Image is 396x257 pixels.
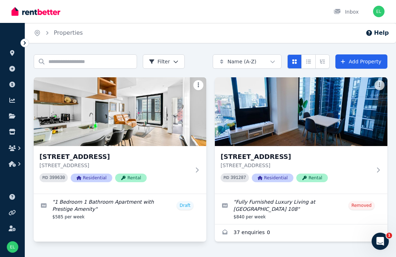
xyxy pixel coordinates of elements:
[334,8,359,15] div: Inbox
[315,54,330,69] button: Expanded list view
[231,175,246,180] code: 391287
[149,58,170,65] span: Filter
[221,152,372,162] h3: [STREET_ADDRESS]
[252,174,293,182] span: Residential
[296,174,328,182] span: Rental
[54,29,83,36] a: Properties
[335,54,387,69] a: Add Property
[301,54,316,69] button: Compact list view
[42,176,48,180] small: PID
[215,77,387,146] img: 2313/70 Southbank Blvd, Southbank
[215,224,387,242] a: Enquiries for 2313/70 Southbank Blvd, Southbank
[49,175,65,180] code: 399630
[34,77,206,146] img: 1518/259 Normanby Rd, South Melbourne
[39,152,190,162] h3: [STREET_ADDRESS]
[372,233,389,250] iframe: Intercom live chat
[374,80,385,90] button: More options
[71,174,112,182] span: Residential
[287,54,302,69] button: Card view
[25,23,91,43] nav: Breadcrumb
[227,58,256,65] span: Name (A-Z)
[11,6,60,17] img: RentBetter
[221,162,372,169] p: [STREET_ADDRESS]
[34,194,206,224] a: Edit listing: 1 Bedroom 1 Bathroom Apartment with Prestige Amenity
[223,176,229,180] small: PID
[143,54,185,69] button: Filter
[213,54,282,69] button: Name (A-Z)
[386,233,392,238] span: 1
[115,174,147,182] span: Rental
[287,54,330,69] div: View options
[215,194,387,224] a: Edit listing: Fully Furnished Luxury Living at Australia 108
[366,29,389,37] button: Help
[215,77,387,194] a: 2313/70 Southbank Blvd, Southbank[STREET_ADDRESS][STREET_ADDRESS]PID 391287ResidentialRental
[39,162,190,169] p: [STREET_ADDRESS]
[193,80,203,90] button: More options
[7,241,18,253] img: Elaine Lee
[373,6,385,17] img: Elaine Lee
[34,77,206,194] a: 1518/259 Normanby Rd, South Melbourne[STREET_ADDRESS][STREET_ADDRESS]PID 399630ResidentialRental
